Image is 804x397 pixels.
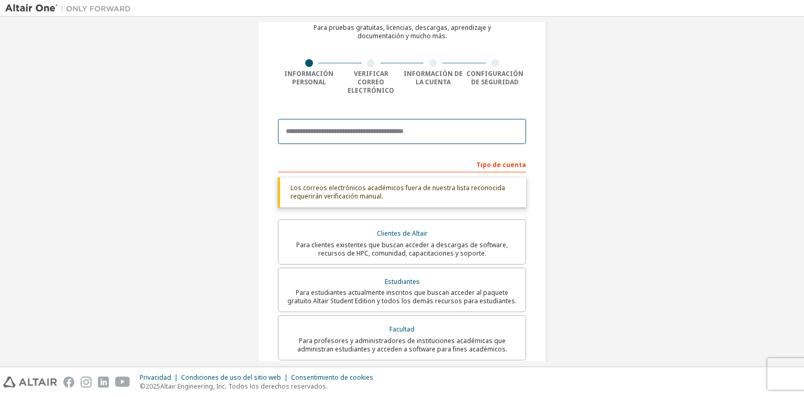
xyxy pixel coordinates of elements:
[115,377,130,388] img: youtube.svg
[140,382,146,391] font: ©
[291,373,373,382] font: Consentimiento de cookies
[81,377,92,388] img: instagram.svg
[377,229,428,238] font: Clientes de Altair
[297,336,507,354] font: Para profesores y administradores de instituciones académicas que administran estudiantes y acced...
[385,277,420,286] font: Estudiantes
[389,325,415,334] font: Facultad
[146,382,160,391] font: 2025
[348,69,394,95] font: Verificar correo electrónico
[160,382,328,391] font: Altair Engineering, Inc. Todos los derechos reservados.
[296,240,508,258] font: Para clientes existentes que buscan acceder a descargas de software, recursos de HPC, comunidad, ...
[63,377,74,388] img: facebook.svg
[181,373,281,382] font: Condiciones de uso del sitio web
[466,69,523,86] font: Configuración de seguridad
[314,23,491,32] font: Para pruebas gratuitas, licencias, descargas, aprendizaje y
[358,31,447,40] font: documentación y mucho más.
[3,377,57,388] img: altair_logo.svg
[140,373,171,382] font: Privacidad
[284,69,333,86] font: Información personal
[98,377,109,388] img: linkedin.svg
[404,69,463,86] font: Información de la cuenta
[476,160,526,169] font: Tipo de cuenta
[291,183,505,201] font: Los correos electrónicos académicos fuera de nuestra lista reconocida requerirán verificación man...
[5,3,136,14] img: Altair Uno
[287,288,517,305] font: Para estudiantes actualmente inscritos que buscan acceder al paquete gratuito Altair Student Edit...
